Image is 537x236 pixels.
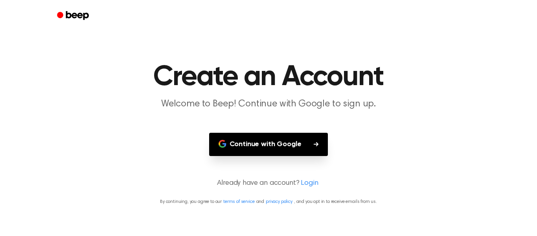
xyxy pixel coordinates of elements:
[67,63,470,91] h1: Create an Account
[118,98,419,111] p: Welcome to Beep! Continue with Google to sign up.
[223,199,254,204] a: terms of service
[266,199,292,204] a: privacy policy
[9,198,528,205] p: By continuing, you agree to our and , and you opt in to receive emails from us.
[51,8,96,24] a: Beep
[301,178,318,189] a: Login
[9,178,528,189] p: Already have an account?
[209,133,328,156] button: Continue with Google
